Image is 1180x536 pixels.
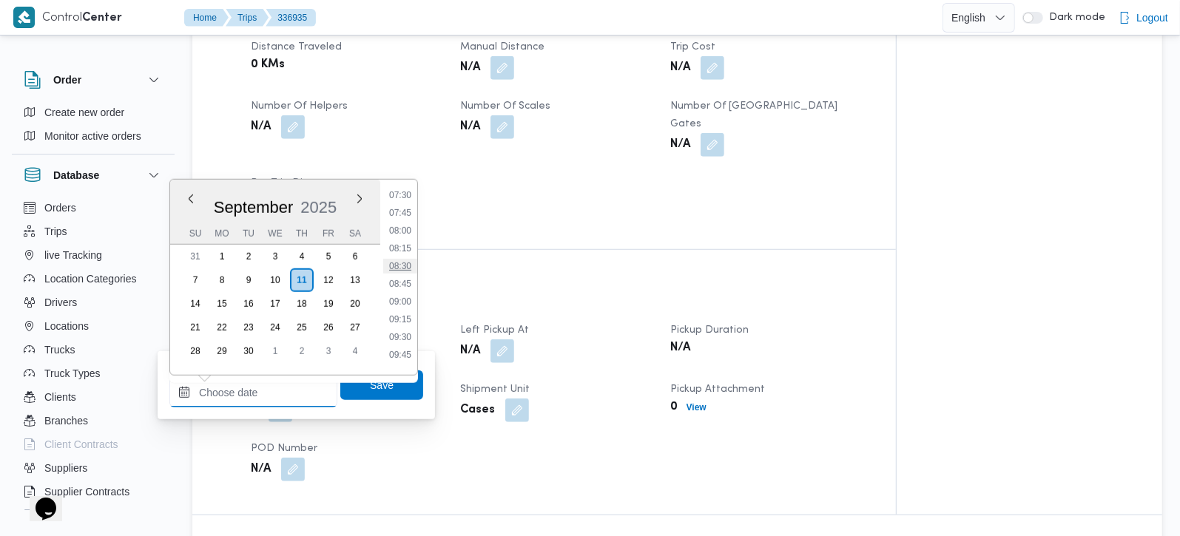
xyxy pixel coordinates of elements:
div: Fr [317,223,340,244]
li: 08:30 [383,259,417,274]
b: N/A [251,461,271,478]
button: Save [340,370,423,400]
button: Previous Month [185,193,197,205]
h3: Order [53,71,81,89]
li: 07:45 [383,206,417,220]
div: day-28 [183,339,207,363]
span: Number of Scales [460,101,550,111]
div: Sa [343,223,367,244]
button: Create new order [18,101,169,124]
button: Location Categories [18,267,169,291]
div: day-19 [317,292,340,316]
span: Dark mode [1043,12,1105,24]
b: N/A [670,339,690,357]
div: day-4 [343,339,367,363]
span: Manual Distance [460,42,545,52]
b: View [687,402,707,413]
div: Tu [237,223,260,244]
span: Pickup Duration [670,325,749,335]
span: Branches [44,412,88,430]
li: 08:15 [383,241,417,256]
b: Center [82,13,122,24]
div: day-13 [343,268,367,292]
img: X8yXhbKr1z7QwAAAABJRU5ErkJggg== [13,7,35,28]
div: day-11 [290,268,314,292]
button: Trips [18,220,169,243]
button: Next month [354,193,365,205]
button: Monitor active orders [18,124,169,148]
b: N/A [251,118,271,136]
span: Suppliers [44,459,87,477]
div: Database [12,196,175,516]
span: Pickup Attachment [670,384,765,394]
div: day-10 [263,268,287,292]
div: day-6 [343,245,367,268]
span: Drivers [44,294,77,311]
span: Pre Trip Distance [251,178,337,188]
div: day-16 [237,292,260,316]
li: 07:30 [383,188,417,203]
div: Button. Open the month selector. September is currently selected. [213,197,294,217]
div: day-3 [263,245,287,268]
div: month-2025-09 [182,245,368,363]
span: Clients [44,388,76,406]
li: 08:00 [383,223,417,238]
div: day-25 [290,316,314,339]
div: Th [290,223,314,244]
span: live Tracking [44,246,102,264]
li: 09:15 [383,312,417,327]
div: Button. Open the year selector. 2025 is currently selected. [300,197,337,217]
button: Suppliers [18,456,169,480]
button: Database [24,166,163,184]
span: Create new order [44,104,124,121]
span: Locations [44,317,89,335]
div: day-24 [263,316,287,339]
span: Orders [44,199,76,217]
span: Trucks [44,341,75,359]
div: day-4 [290,245,314,268]
button: Supplier Contracts [18,480,169,503]
div: day-15 [210,292,234,316]
button: Truck Types [18,362,169,385]
b: Cases [460,401,495,419]
button: live Tracking [18,243,169,267]
li: 09:00 [383,294,417,309]
span: Left Pickup At [460,325,529,335]
div: day-9 [237,268,260,292]
div: day-27 [343,316,367,339]
span: Client Contracts [44,435,118,453]
span: Supplier Contracts [44,483,129,501]
div: day-23 [237,316,260,339]
button: Drivers [18,291,169,314]
span: Distance Traveled [251,42,342,52]
button: 336935 [266,9,316,27]
div: Order [12,101,175,154]
button: Trips [226,9,269,27]
button: Orders [18,196,169,220]
iframe: chat widget [15,477,62,521]
span: Logout [1136,9,1168,27]
li: 09:30 [383,330,417,345]
b: 0 KMs [251,56,285,74]
div: day-7 [183,268,207,292]
div: day-21 [183,316,207,339]
h3: Database [53,166,99,184]
span: Trip Cost [670,42,715,52]
span: Shipment Unit [460,384,530,394]
div: day-1 [263,339,287,363]
div: day-30 [237,339,260,363]
button: Clients [18,385,169,409]
span: Monitor active orders [44,127,141,145]
div: We [263,223,287,244]
span: Number of [GEOGRAPHIC_DATA] Gates [670,101,837,129]
div: day-18 [290,292,314,316]
li: 08:45 [383,277,417,291]
div: day-5 [317,245,340,268]
div: day-3 [317,339,340,363]
div: day-2 [237,245,260,268]
span: Devices [44,506,81,524]
div: day-31 [183,245,207,268]
button: View [681,398,712,416]
span: Save [370,376,394,394]
b: N/A [460,118,480,136]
